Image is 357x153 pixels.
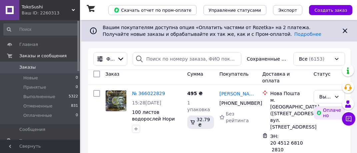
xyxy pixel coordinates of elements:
[278,8,297,13] span: Экспорт
[71,103,78,109] span: 831
[314,8,347,13] span: Создать заказ
[19,64,36,70] span: Заказы
[69,94,78,100] span: 5322
[273,5,302,15] button: Экспорт
[309,5,352,15] button: Создать заказ
[23,103,52,109] span: Отмененные
[218,98,253,108] div: [PHONE_NUMBER]
[314,71,331,77] span: Статус
[23,75,38,81] span: Новые
[226,111,249,123] span: Без рейтинга
[262,71,290,83] span: Доставка и оплата
[294,31,321,37] a: Подробнее
[76,75,78,81] span: 0
[76,84,78,90] span: 0
[187,116,214,129] div: 32.79 ₴
[106,56,114,62] span: Фильтры
[133,52,242,66] input: Поиск по номеру заказа, ФИО покупателя, номеру телефона, Email, номеру накладной
[187,91,203,96] span: 495 ₴
[187,100,210,112] span: 1 упаковка
[3,23,79,35] input: Поиск
[23,112,52,119] span: Оплаченные
[23,84,46,90] span: Принятые
[132,91,165,96] a: № 366022829
[270,134,303,152] span: ЭН: 20 4512 6810 2810
[247,56,288,62] span: Сохраненные фильтры:
[19,42,38,48] span: Главная
[19,138,57,144] span: Товары и услуги
[299,56,308,62] span: Все
[302,7,352,12] a: Создать заказ
[132,109,182,128] a: 100 листов водорослей Нори Голд для суши 100л
[22,10,80,16] div: Ваш ID: 2260313
[209,8,261,13] span: Управление статусами
[342,112,355,126] button: Чат с покупателем
[19,127,45,133] span: Сообщения
[76,112,78,119] span: 0
[319,93,331,100] div: Выполнен
[114,7,191,13] span: Скачать отчет по пром-оплате
[187,71,203,77] span: Сумма
[22,4,72,10] span: TokoSushi
[219,71,249,77] span: Покупатель
[309,56,325,62] span: (6153)
[108,5,197,15] button: Скачать отчет по пром-оплате
[19,53,67,59] span: Заказы и сообщения
[132,100,161,105] span: 15:28[DATE]
[314,106,345,120] div: Оплачено
[103,25,321,37] span: Вашим покупателям доступна опция «Оплатить частями от Rozetka» на 2 платежа. Получайте новые зака...
[106,90,126,111] img: Фото товару
[203,5,266,15] button: Управление статусами
[23,94,55,100] span: Выполненные
[270,90,308,97] div: Нова Пошта
[270,97,308,130] div: м. [GEOGRAPHIC_DATA] ([STREET_ADDRESS]: вул. [STREET_ADDRESS]
[219,90,257,97] a: [PERSON_NAME]
[105,90,127,111] a: Фото товару
[105,71,119,77] span: Заказ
